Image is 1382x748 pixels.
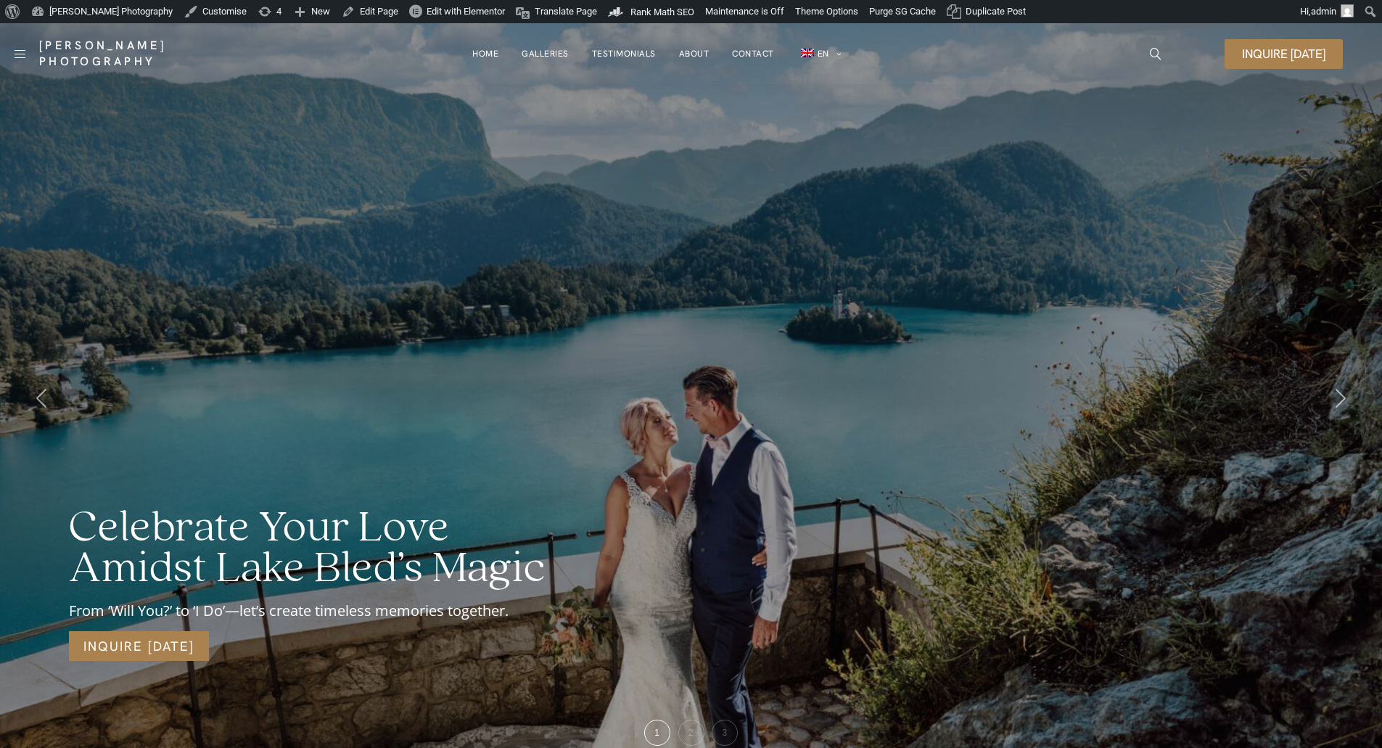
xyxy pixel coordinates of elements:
[654,728,659,738] span: 1
[732,39,774,68] a: Contact
[818,48,829,59] span: EN
[592,39,656,68] a: Testimonials
[797,39,842,69] a: en_GBEN
[688,728,694,738] span: 2
[69,601,594,621] div: From ‘Will You?’ to ‘I Do’—let’s create timeless memories together.
[1225,39,1343,69] a: Inquire [DATE]
[1242,48,1325,60] span: Inquire [DATE]
[679,39,709,68] a: About
[801,49,814,57] img: EN
[39,38,273,70] a: [PERSON_NAME] Photography
[427,6,505,17] span: Edit with Elementor
[522,39,569,68] a: Galleries
[1143,41,1169,67] a: icon-magnifying-glass34
[69,631,209,661] a: Inquire [DATE]
[722,728,727,738] span: 3
[630,7,694,17] span: Rank Math SEO
[1311,6,1336,17] span: admin
[472,39,498,68] a: Home
[69,509,594,590] h2: Celebrate Your Love Amidst Lake Bled’s Magic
